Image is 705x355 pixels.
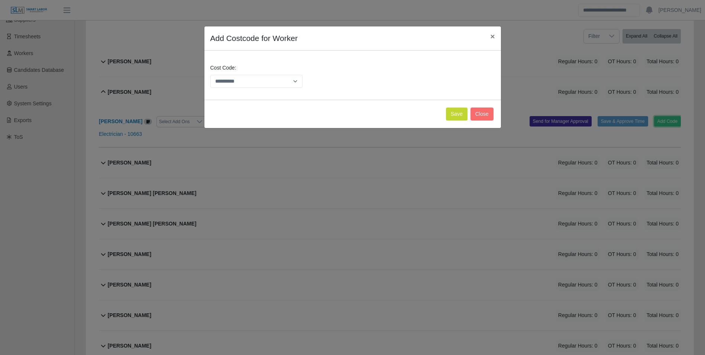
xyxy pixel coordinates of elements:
h4: Add Costcode for Worker [210,32,298,44]
button: Close [470,108,494,121]
button: Save [446,108,468,121]
span: × [490,32,495,41]
label: Cost Code: [210,64,236,72]
button: Close [484,26,501,46]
